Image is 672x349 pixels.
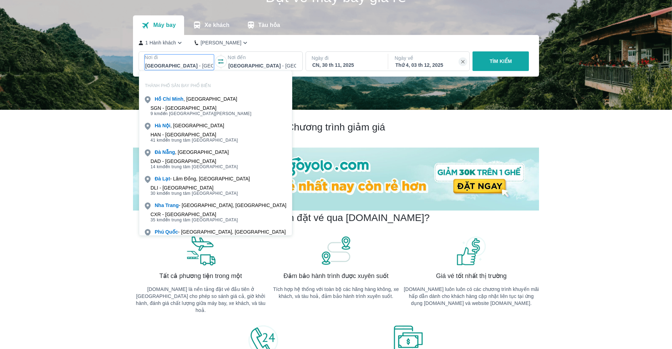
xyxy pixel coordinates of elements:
h2: Chương trình giảm giá [133,121,539,134]
b: Hà [155,123,161,128]
img: banner [456,235,487,266]
p: Ngày đi [311,55,381,62]
span: 30 km [150,191,163,196]
b: Hồ [155,96,161,102]
button: TÌM KIẾM [472,51,529,71]
b: Nội [162,123,170,128]
h2: Tại sao nên đặt vé qua [DOMAIN_NAME]? [242,212,429,224]
div: transportation tabs [133,15,288,35]
div: SGN - [GEOGRAPHIC_DATA] [150,105,252,111]
span: 35 km [150,218,163,222]
span: 41 km [150,138,163,143]
p: [DOMAIN_NAME] là nền tảng đặt vé đầu tiên ở [GEOGRAPHIC_DATA] cho phép so sánh giá cả, giờ khởi h... [133,286,268,314]
span: 9 km [150,111,160,116]
b: Quốc [165,229,178,235]
span: đến trung tâm [GEOGRAPHIC_DATA] [150,137,238,143]
p: THÀNH PHỐ SÂN BAY PHỔ BIẾN [139,83,292,88]
b: Nẵng [162,149,175,155]
div: CN, 30 th 11, 2025 [312,62,380,69]
img: banner [185,235,216,266]
p: 1 Hành khách [145,39,176,46]
b: Trang [165,202,178,208]
span: đến trung tâm [GEOGRAPHIC_DATA] [150,191,238,196]
div: DAD - [GEOGRAPHIC_DATA] [150,158,238,164]
button: [PERSON_NAME] [195,39,249,47]
p: Xe khách [204,22,229,29]
p: Nơi đi [145,54,214,61]
b: Phú [155,229,164,235]
button: 1 Hành khách [139,39,183,47]
b: Chí [163,96,171,102]
p: Máy bay [153,22,176,29]
b: Minh [172,96,183,102]
span: 14 km [150,164,163,169]
span: Tất cả phương tiện trong một [159,272,242,280]
div: - [GEOGRAPHIC_DATA], [GEOGRAPHIC_DATA] [155,202,286,209]
b: Nha [155,202,164,208]
div: HAN - [GEOGRAPHIC_DATA] [150,132,238,137]
p: Nơi đến [227,54,297,61]
b: Đà [155,176,161,181]
p: Tàu hỏa [258,22,280,29]
div: - [GEOGRAPHIC_DATA], [GEOGRAPHIC_DATA] [155,228,286,235]
p: Tích hợp hệ thống với toàn bộ các hãng hàng không, xe khách, và tàu hoả, đảm bảo hành trình xuyên... [268,286,404,300]
b: Đà [155,149,161,155]
span: Đảm bảo hành trình được xuyên suốt [283,272,388,280]
div: CXR - [GEOGRAPHIC_DATA] [150,212,238,217]
div: - Lâm Đồng, [GEOGRAPHIC_DATA] [155,175,250,182]
span: đến trung tâm [GEOGRAPHIC_DATA] [150,217,238,223]
div: , [GEOGRAPHIC_DATA] [155,149,229,156]
p: TÌM KIẾM [490,58,512,65]
p: [DOMAIN_NAME] luôn luôn có các chương trình khuyến mãi hấp dẫn dành cho khách hàng cập nhật liên ... [404,286,539,307]
div: , [GEOGRAPHIC_DATA] [155,122,224,129]
img: banner [320,235,352,266]
div: Thứ 4, 03 th 12, 2025 [395,62,463,69]
p: [PERSON_NAME] [201,39,241,46]
p: Ngày về [395,55,464,62]
div: , [GEOGRAPHIC_DATA] [155,95,237,102]
span: đến [GEOGRAPHIC_DATA][PERSON_NAME] [150,111,252,116]
span: Giá vé tốt nhất thị trường [436,272,507,280]
img: banner-home [133,148,539,211]
b: Lạt [162,176,170,181]
span: đến trung tâm [GEOGRAPHIC_DATA] [150,164,238,170]
div: DLI - [GEOGRAPHIC_DATA] [150,185,238,191]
